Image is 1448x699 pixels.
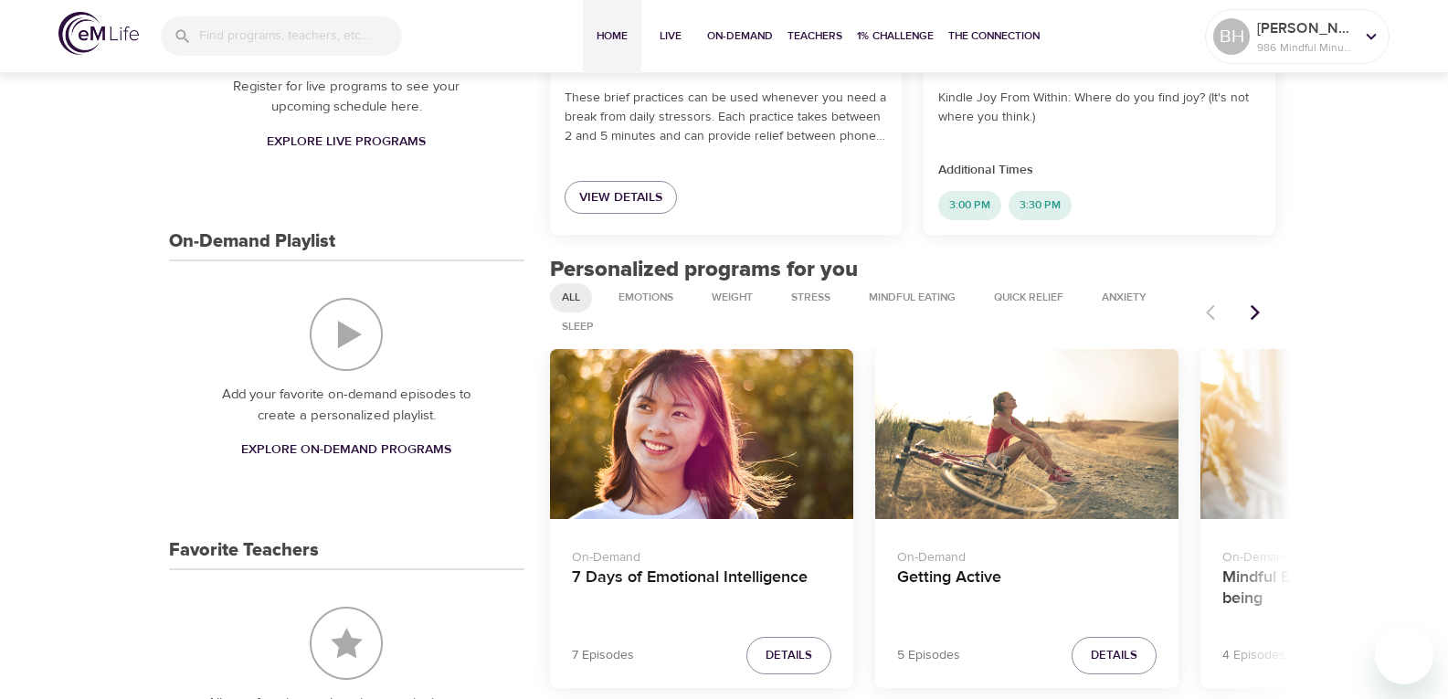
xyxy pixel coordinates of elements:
[572,541,831,567] p: On-Demand
[983,290,1074,305] span: Quick Relief
[579,186,662,209] span: View Details
[572,567,831,611] h4: 7 Days of Emotional Intelligence
[746,637,831,674] button: Details
[857,283,967,312] div: Mindful Eating
[1091,290,1157,305] span: Anxiety
[310,607,383,680] img: Favorite Teachers
[565,89,887,146] p: These brief practices can be used whenever you need a break from daily stressors. Each practice t...
[241,439,451,461] span: Explore On-Demand Programs
[199,16,402,56] input: Find programs, teachers, etc...
[1009,191,1072,220] div: 3:30 PM
[550,312,606,342] div: Sleep
[206,77,488,118] p: Register for live programs to see your upcoming schedule here.
[608,290,684,305] span: Emotions
[572,646,634,665] p: 7 Episodes
[1257,17,1354,39] p: [PERSON_NAME]
[649,26,692,46] span: Live
[875,349,1178,520] button: Getting Active
[169,540,319,561] h3: Favorite Teachers
[857,26,934,46] span: 1% Challenge
[897,541,1157,567] p: On-Demand
[590,26,634,46] span: Home
[787,26,842,46] span: Teachers
[1090,283,1158,312] div: Anxiety
[267,131,426,154] span: Explore Live Programs
[1213,18,1250,55] div: BH
[565,181,677,215] a: View Details
[779,283,842,312] div: Stress
[700,283,765,312] div: Weight
[982,283,1075,312] div: Quick Relief
[550,283,592,312] div: All
[310,298,383,371] img: On-Demand Playlist
[707,26,773,46] span: On-Demand
[169,231,335,252] h3: On-Demand Playlist
[858,290,967,305] span: Mindful Eating
[1091,645,1137,666] span: Details
[948,26,1040,46] span: The Connection
[1222,646,1285,665] p: 4 Episodes
[766,645,812,666] span: Details
[550,257,1276,283] h2: Personalized programs for you
[1072,637,1157,674] button: Details
[206,385,488,426] p: Add your favorite on-demand episodes to create a personalized playlist.
[234,433,459,467] a: Explore On-Demand Programs
[938,191,1001,220] div: 3:00 PM
[1257,39,1354,56] p: 986 Mindful Minutes
[551,290,591,305] span: All
[550,349,853,520] button: 7 Days of Emotional Intelligence
[938,161,1261,180] p: Additional Times
[701,290,764,305] span: Weight
[58,12,139,55] img: logo
[1375,626,1433,684] iframe: Button to launch messaging window
[259,125,433,159] a: Explore Live Programs
[1009,197,1072,213] span: 3:30 PM
[897,646,960,665] p: 5 Episodes
[897,567,1157,611] h4: Getting Active
[780,290,841,305] span: Stress
[938,197,1001,213] span: 3:00 PM
[551,319,605,334] span: Sleep
[1235,292,1275,333] button: Next items
[607,283,685,312] div: Emotions
[938,89,1261,127] p: Kindle Joy From Within: Where do you find joy? (It's not where you think.)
